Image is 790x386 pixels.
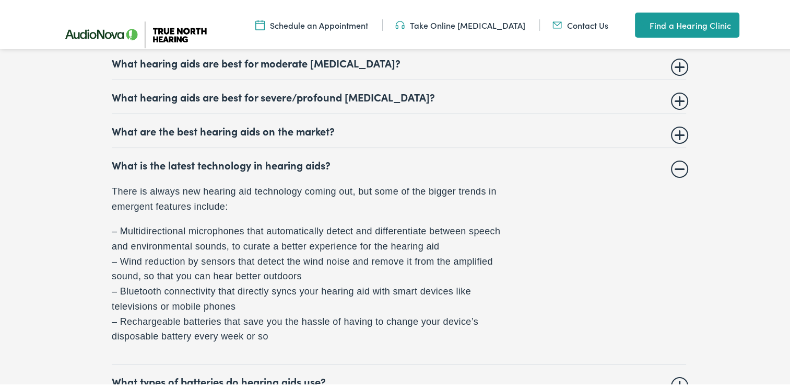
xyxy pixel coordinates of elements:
a: Find a Hearing Clinic [635,10,739,36]
a: Contact Us [552,17,608,29]
a: Take Online [MEDICAL_DATA] [395,17,525,29]
summary: What types of batteries do hearing aids use? [112,373,686,385]
img: Icon symbolizing a calendar in color code ffb348 [255,17,265,29]
summary: What hearing aids are best for severe/profound [MEDICAL_DATA]? [112,88,686,101]
summary: What is the latest technology in hearing aids? [112,156,686,169]
img: Mail icon in color code ffb348, used for communication purposes [552,17,562,29]
p: – Multidirectional microphones that automatically detect and differentiate between speech and env... [112,222,514,342]
summary: What are the best hearing aids on the market? [112,122,686,135]
p: There is always new hearing aid technology coming out, but some of the bigger trends in emergent ... [112,182,514,212]
a: Schedule an Appointment [255,17,368,29]
img: utility icon [635,17,644,29]
summary: What hearing aids are best for moderate [MEDICAL_DATA]? [112,54,686,67]
img: Headphones icon in color code ffb348 [395,17,405,29]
